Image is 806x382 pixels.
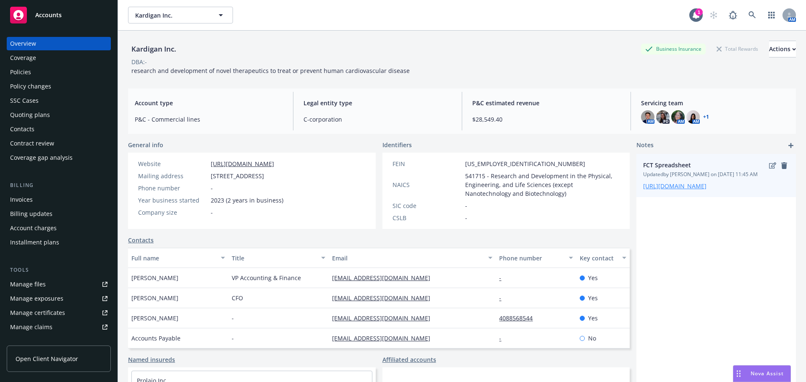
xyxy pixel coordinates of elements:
[211,160,274,168] a: [URL][DOMAIN_NAME]
[393,201,462,210] div: SIC code
[232,254,316,262] div: Title
[10,236,59,249] div: Installment plans
[7,335,111,348] a: Manage BORs
[779,161,789,171] a: remove
[769,41,796,57] button: Actions
[211,184,213,192] span: -
[128,248,228,268] button: Full name
[7,3,111,27] a: Accounts
[131,67,410,75] span: research and development of novel therapeutics to treat or prevent human cardiovascular disease
[211,172,264,180] span: [STREET_ADDRESS]
[10,193,33,206] div: Invoices
[382,140,412,149] span: Identifiers
[128,7,233,23] button: Kardigan Inc.
[712,44,762,54] div: Total Rewards
[393,159,462,168] div: FEIN
[643,171,789,178] span: Updated by [PERSON_NAME] on [DATE] 11:45 AM
[733,365,791,382] button: Nova Assist
[7,292,111,305] a: Manage exposures
[332,314,437,322] a: [EMAIL_ADDRESS][DOMAIN_NAME]
[131,57,147,66] div: DBA: -
[10,221,57,235] div: Account charges
[10,51,36,65] div: Coverage
[576,248,630,268] button: Key contact
[10,151,73,164] div: Coverage gap analysis
[751,370,784,377] span: Nova Assist
[465,159,585,168] span: [US_EMPLOYER_IDENTIFICATION_NUMBER]
[232,334,234,343] span: -
[7,94,111,107] a: SSC Cases
[636,154,796,197] div: FCT SpreadsheeteditremoveUpdatedby [PERSON_NAME] on [DATE] 11:45 AM[URL][DOMAIN_NAME]
[131,273,178,282] span: [PERSON_NAME]
[588,314,598,322] span: Yes
[10,292,63,305] div: Manage exposures
[10,320,52,334] div: Manage claims
[656,110,670,124] img: photo
[10,207,52,221] div: Billing updates
[580,254,617,262] div: Key contact
[35,12,62,18] span: Accounts
[588,273,598,282] span: Yes
[7,181,111,190] div: Billing
[128,236,154,244] a: Contacts
[138,159,207,168] div: Website
[767,161,777,171] a: edit
[465,201,467,210] span: -
[686,110,700,124] img: photo
[7,137,111,150] a: Contract review
[382,355,436,364] a: Affiliated accounts
[10,65,31,79] div: Policies
[138,184,207,192] div: Phone number
[10,122,34,136] div: Contacts
[138,208,207,217] div: Company size
[128,44,180,55] div: Kardigan Inc.
[733,366,744,382] div: Drag to move
[695,8,703,16] div: 1
[7,108,111,122] a: Quoting plans
[10,108,50,122] div: Quoting plans
[7,278,111,291] a: Manage files
[232,294,243,302] span: CFO
[138,172,207,180] div: Mailing address
[10,80,51,93] div: Policy changes
[135,11,208,20] span: Kardigan Inc.
[211,208,213,217] span: -
[499,314,539,322] a: 4088568544
[7,122,111,136] a: Contacts
[472,99,620,107] span: P&C estimated revenue
[128,355,175,364] a: Named insureds
[705,7,722,23] a: Start snowing
[7,65,111,79] a: Policies
[7,236,111,249] a: Installment plans
[7,37,111,50] a: Overview
[332,274,437,282] a: [EMAIL_ADDRESS][DOMAIN_NAME]
[499,294,508,302] a: -
[393,180,462,189] div: NAICS
[135,99,283,107] span: Account type
[641,99,789,107] span: Servicing team
[671,110,685,124] img: photo
[641,110,654,124] img: photo
[232,273,301,282] span: VP Accounting & Finance
[703,114,709,120] a: +1
[7,51,111,65] a: Coverage
[332,334,437,342] a: [EMAIL_ADDRESS][DOMAIN_NAME]
[7,151,111,164] a: Coverage gap analysis
[7,266,111,274] div: Tools
[7,207,111,221] a: Billing updates
[643,182,707,190] a: [URL][DOMAIN_NAME]
[643,161,767,169] span: FCT Spreadsheet
[10,306,65,320] div: Manage certificates
[636,140,654,151] span: Notes
[211,196,283,205] span: 2023 (2 years in business)
[228,248,329,268] button: Title
[7,221,111,235] a: Account charges
[393,213,462,222] div: CSLB
[499,334,508,342] a: -
[465,172,620,198] span: 541715 - Research and Development in the Physical, Engineering, and Life Sciences (except Nanotec...
[304,115,452,124] span: C-corporation
[332,294,437,302] a: [EMAIL_ADDRESS][DOMAIN_NAME]
[131,254,216,262] div: Full name
[329,248,496,268] button: Email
